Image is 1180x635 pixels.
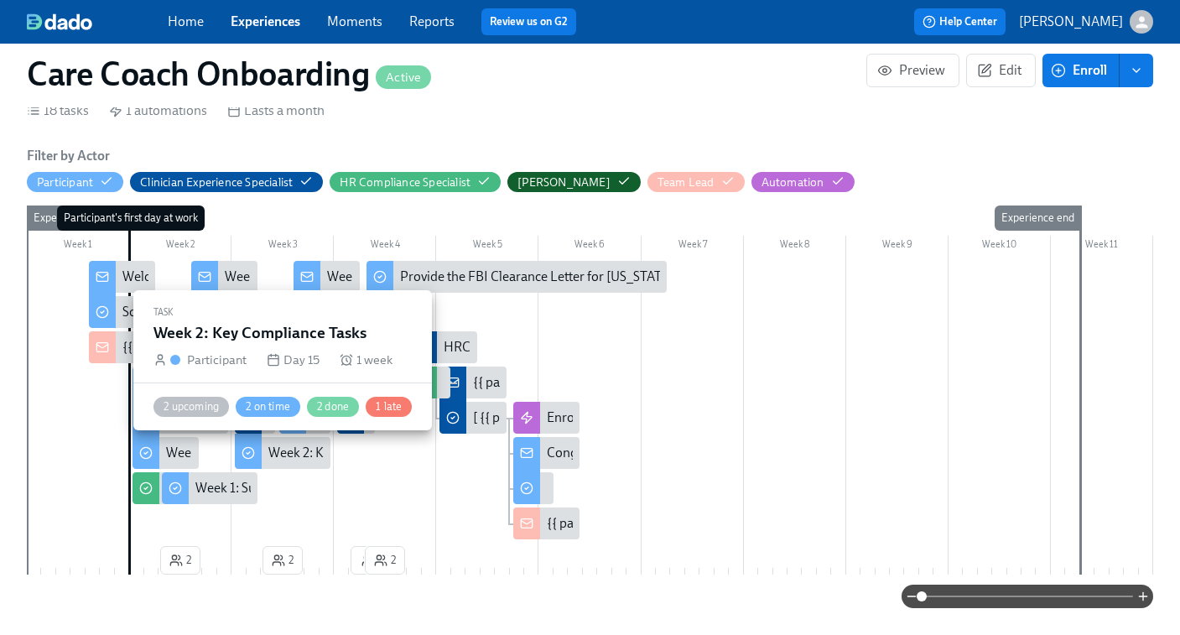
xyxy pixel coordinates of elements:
div: Week 10 [949,236,1051,258]
div: Week 4 [334,236,436,258]
div: Software Set-Up [89,296,141,328]
div: Congratulations on Successfully Onboarding! [513,437,580,469]
div: Provide the FBI Clearance Letter for [US_STATE] [366,261,667,293]
button: Automation [751,172,855,192]
div: Week 1 [27,236,129,258]
div: Week 2: Key Compliance Tasks [268,444,442,462]
div: Hide Automation [762,174,824,190]
button: 2 [263,546,303,575]
button: Edit [966,54,1036,87]
button: Preview [866,54,959,87]
div: Hide HR Compliance Specialist [340,174,470,190]
div: Week 2 [129,236,231,258]
div: Experience start [27,206,117,231]
button: Team Lead [647,172,745,192]
div: Week 1: Onboarding Recap! [191,261,257,293]
button: [PERSON_NAME] [507,172,641,192]
button: Review us on G2 [481,8,576,35]
button: 2 [365,546,405,575]
div: Task [153,304,412,322]
div: Congratulations on Successfully Onboarding! [547,444,806,462]
div: Day 15 [267,351,320,369]
div: Lasts a month [227,101,325,120]
div: 18 tasks [27,101,89,120]
span: 1 week [356,351,392,369]
div: [ {{ participant.startDate | MMM Do }} Cohort] Confirm Successful Onboarding [473,409,918,427]
div: Provide the FBI Clearance Letter for [US_STATE] [400,268,673,286]
div: [ {{ participant.startDate | MMM Do }} Cohort] Confirm Successful Onboarding [439,402,506,434]
button: 2 [160,546,200,575]
button: 1 [351,546,391,575]
a: Review us on G2 [490,13,568,30]
div: Week 2: Key Compliance Tasks [235,437,330,469]
h1: Care Coach Onboarding [27,54,431,94]
div: Hide Team Lead [658,174,715,190]
div: 1 automations [109,101,207,120]
h5: Week 2: Key Compliance Tasks [153,322,412,344]
span: 2 on time [236,400,300,413]
div: Participant's first day at work [57,206,205,231]
div: Week 6 [538,236,641,258]
button: Enroll [1042,54,1120,87]
div: Hide Paige Eber [517,174,611,190]
div: Week 1: Onboarding Recap! [225,268,383,286]
p: [PERSON_NAME] [1019,13,1123,31]
div: Participant [187,351,247,369]
button: Help Center [914,8,1006,35]
div: {{ participant.fullName }} has started onboarding [89,331,155,363]
div: Enroll in Milestone Email Experience [547,409,755,427]
span: Enroll [1054,62,1107,79]
div: {{ participant.fullName }} passed their onboarding! [547,514,838,533]
span: Preview [881,62,945,79]
div: Week 1: WA AAC Registration [166,444,332,462]
h6: Filter by Actor [27,147,110,165]
span: 2 done [307,400,359,413]
span: 1 [360,552,382,569]
a: dado [27,13,168,30]
span: Active [376,71,431,84]
div: Week 11 [1051,236,1153,258]
a: Home [168,13,204,29]
div: Hide Clinician Experience Specialist [140,174,293,190]
div: Week 7 [642,236,744,258]
a: Experiences [231,13,300,29]
button: HR Compliance Specialist [330,172,501,192]
a: Moments [327,13,382,29]
div: Week 1: Submit & Sign The [US_STATE] Disclosure Form and the [US_STATE] Background Check [162,472,257,504]
div: Week 5 [436,236,538,258]
button: [PERSON_NAME] [1019,10,1153,34]
span: Edit [980,62,1021,79]
div: Week Two Onboarding Recap! [327,268,501,286]
div: Week 8 [744,236,846,258]
span: 2 [272,552,294,569]
div: {{ participant.fullName }} Is Cleared From Compliance! [439,367,506,398]
div: Hide Participant [37,174,93,190]
div: Week Two Onboarding Recap! [294,261,360,293]
div: {{ participant.fullName }} passed their onboarding! [513,507,580,539]
div: Week 9 [846,236,949,258]
div: Welcome to the Charlie Health Team! [89,261,155,293]
button: enroll [1120,54,1153,87]
div: {{ participant.fullName }} has started onboarding [122,338,403,357]
div: Software Set-Up [122,303,215,321]
span: 1 late [366,400,412,413]
button: Clinician Experience Specialist [130,172,323,192]
div: {{ participant.fullName }} Is Cleared From Compliance! [473,373,787,392]
img: dado [27,13,92,30]
span: Help Center [923,13,997,30]
div: HRC Check [444,338,508,357]
span: 2 [169,552,191,569]
div: Week 1: Submit & Sign The [US_STATE] Disclosure Form and the [US_STATE] Background Check [195,479,740,497]
span: 2 [374,552,396,569]
a: Reports [409,13,455,29]
button: Participant [27,172,123,192]
span: 2 upcoming [153,400,229,413]
div: HRC Check [410,331,476,363]
div: Enroll in Milestone Email Experience [513,402,580,434]
div: Welcome to the Charlie Health Team! [122,268,335,286]
div: Week 1: WA AAC Registration [133,437,199,469]
div: Week 3 [231,236,334,258]
div: Experience end [995,206,1081,231]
